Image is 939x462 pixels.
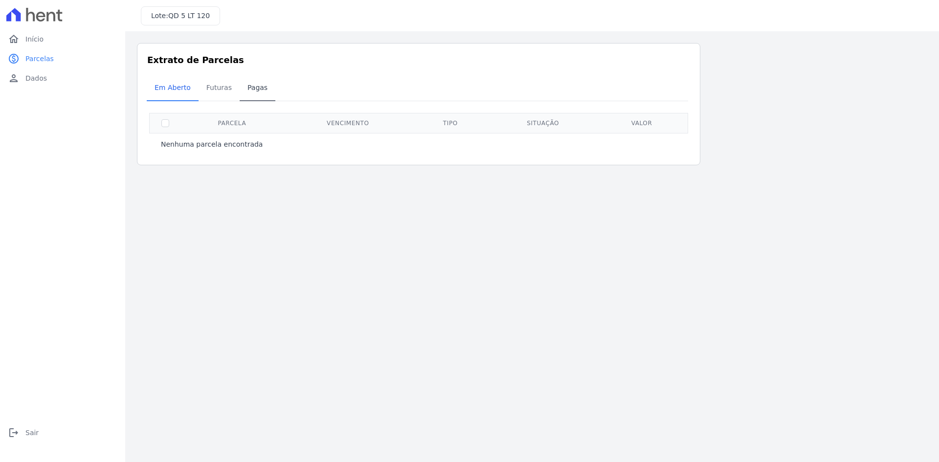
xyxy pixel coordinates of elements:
a: homeInício [4,29,121,49]
i: home [8,33,20,45]
span: Sair [25,428,39,438]
span: Dados [25,73,47,83]
p: Nenhuma parcela encontrada [161,139,263,149]
th: Tipo [413,113,488,133]
span: QD 5 LT 120 [168,12,210,20]
span: Pagas [242,78,273,97]
i: logout [8,427,20,439]
th: Valor [598,113,686,133]
th: Vencimento [283,113,413,133]
th: Parcela [181,113,283,133]
h3: Lote: [151,11,210,21]
h3: Extrato de Parcelas [147,53,690,66]
a: paidParcelas [4,49,121,68]
span: Em Aberto [149,78,197,97]
span: Parcelas [25,54,54,64]
th: Situação [488,113,598,133]
span: Futuras [201,78,238,97]
a: Pagas [240,76,275,101]
span: Início [25,34,44,44]
i: person [8,72,20,84]
a: Futuras [199,76,240,101]
a: Em Aberto [147,76,199,101]
i: paid [8,53,20,65]
a: personDados [4,68,121,88]
a: logoutSair [4,423,121,442]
